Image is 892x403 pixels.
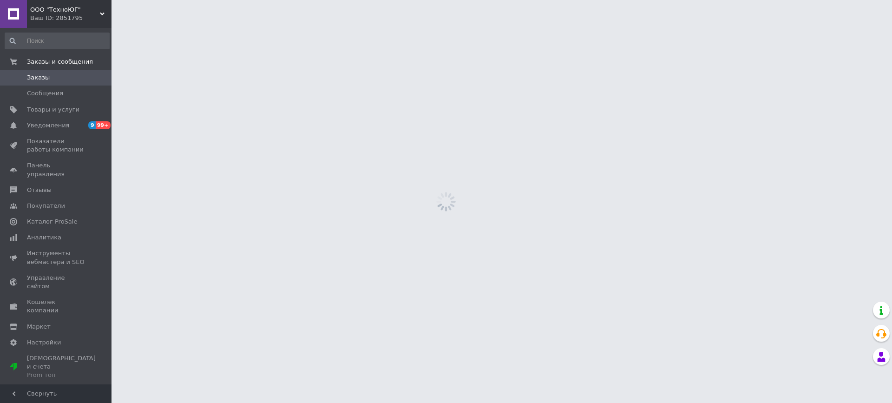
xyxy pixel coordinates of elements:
[27,73,50,82] span: Заказы
[88,121,96,129] span: 9
[27,218,77,226] span: Каталог ProSale
[27,202,65,210] span: Покупатели
[27,106,79,114] span: Товары и услуги
[27,274,86,291] span: Управление сайтом
[27,298,86,315] span: Кошелек компании
[5,33,110,49] input: Поиск
[30,6,100,14] span: ООО "ТехноЮГ"
[27,354,96,380] span: [DEMOGRAPHIC_DATA] и счета
[27,121,69,130] span: Уведомления
[27,371,96,379] div: Prom топ
[27,89,63,98] span: Сообщения
[27,58,93,66] span: Заказы и сообщения
[27,161,86,178] span: Панель управления
[27,137,86,154] span: Показатели работы компании
[30,14,111,22] div: Ваш ID: 2851795
[27,186,52,194] span: Отзывы
[27,233,61,242] span: Аналитика
[27,338,61,347] span: Настройки
[96,121,111,129] span: 99+
[27,249,86,266] span: Инструменты вебмастера и SEO
[27,323,51,331] span: Маркет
